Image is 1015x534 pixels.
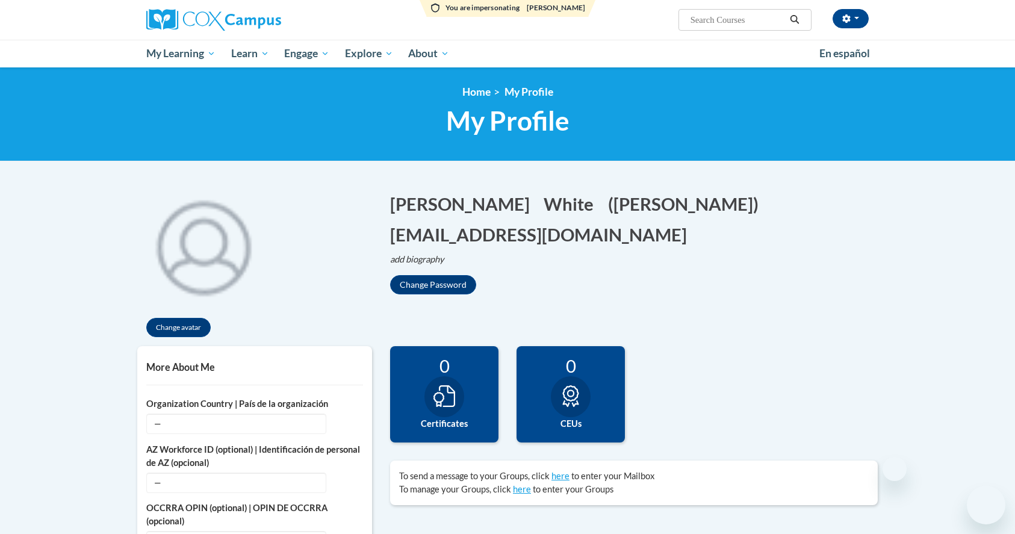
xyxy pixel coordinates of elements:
[446,105,570,137] span: My Profile
[345,46,393,61] span: Explore
[819,47,870,60] span: En español
[284,46,329,61] span: Engage
[146,9,281,31] img: Cox Campus
[138,40,223,67] a: My Learning
[812,41,878,66] a: En español
[513,484,531,494] a: here
[337,40,401,67] a: Explore
[786,13,804,27] button: Search
[399,355,489,376] div: 0
[689,13,786,27] input: Search Courses
[137,179,270,312] div: Click to change the profile picture
[390,253,454,266] button: Edit biography
[146,46,216,61] span: My Learning
[967,486,1005,524] iframe: Button to launch messaging window
[276,40,337,67] a: Engage
[504,85,553,98] span: My Profile
[390,275,476,294] button: Change Password
[137,179,270,312] img: profile avatar
[146,318,211,337] button: Change avatar
[608,191,766,216] button: Edit screen name
[462,85,491,98] a: Home
[231,46,269,61] span: Learn
[128,40,887,67] div: Main menu
[146,414,326,434] span: —
[223,40,277,67] a: Learn
[408,46,449,61] span: About
[401,40,458,67] a: About
[833,9,869,28] button: Account Settings
[146,501,363,528] label: OCCRRA OPIN (optional) | OPIN DE OCCRRA (opcional)
[390,254,444,264] i: add biography
[146,443,363,470] label: AZ Workforce ID (optional) | Identificación de personal de AZ (opcional)
[883,457,907,481] iframe: Close message
[390,222,695,247] button: Edit email address
[146,397,363,411] label: Organization Country | País de la organización
[571,471,654,481] span: to enter your Mailbox
[526,417,616,430] label: CEUs
[526,355,616,376] div: 0
[399,484,511,494] span: To manage your Groups, click
[551,471,570,481] a: here
[544,191,601,216] button: Edit last name
[399,471,550,481] span: To send a message to your Groups, click
[146,361,363,373] h5: More About Me
[533,484,613,494] span: to enter your Groups
[390,191,538,216] button: Edit first name
[146,473,326,493] span: —
[399,417,489,430] label: Certificates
